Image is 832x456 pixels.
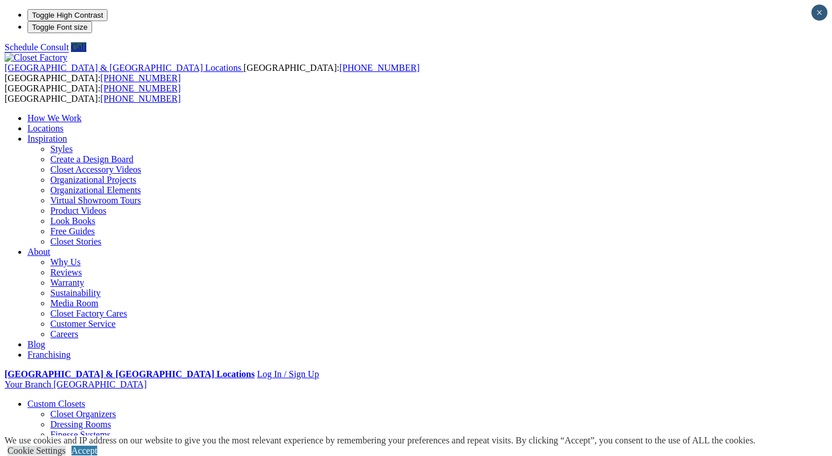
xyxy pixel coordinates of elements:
a: Why Us [50,257,81,267]
a: Blog [27,339,45,349]
a: Locations [27,123,63,133]
a: Call [71,42,86,52]
a: Franchising [27,350,71,359]
span: [GEOGRAPHIC_DATA] & [GEOGRAPHIC_DATA] Locations [5,63,241,73]
a: [PHONE_NUMBER] [101,94,181,103]
a: Virtual Showroom Tours [50,195,141,205]
span: Toggle Font size [32,23,87,31]
button: Toggle Font size [27,21,92,33]
a: Your Branch [GEOGRAPHIC_DATA] [5,379,147,389]
a: Dressing Rooms [50,419,111,429]
span: Toggle High Contrast [32,11,103,19]
a: Custom Closets [27,399,85,409]
a: Inspiration [27,134,67,143]
a: [PHONE_NUMBER] [101,83,181,93]
button: Toggle High Contrast [27,9,108,21]
a: [GEOGRAPHIC_DATA] & [GEOGRAPHIC_DATA] Locations [5,369,254,379]
a: Warranty [50,278,84,287]
a: Customer Service [50,319,116,329]
span: [GEOGRAPHIC_DATA] [53,379,146,389]
a: Log In / Sign Up [257,369,319,379]
a: Organizational Projects [50,175,136,185]
a: Free Guides [50,226,95,236]
a: About [27,247,50,257]
a: Closet Factory Cares [50,309,127,318]
a: Styles [50,144,73,154]
span: [GEOGRAPHIC_DATA]: [GEOGRAPHIC_DATA]: [5,83,181,103]
a: Media Room [50,298,98,308]
a: Create a Design Board [50,154,133,164]
button: Close [811,5,827,21]
span: Your Branch [5,379,51,389]
a: Finesse Systems [50,430,110,439]
a: Cookie Settings [7,446,66,455]
div: We use cookies and IP address on our website to give you the most relevant experience by remember... [5,435,755,446]
a: Reviews [50,267,82,277]
a: Closet Stories [50,237,101,246]
a: [PHONE_NUMBER] [101,73,181,83]
span: [GEOGRAPHIC_DATA]: [GEOGRAPHIC_DATA]: [5,63,420,83]
a: [PHONE_NUMBER] [339,63,419,73]
a: Look Books [50,216,95,226]
a: Schedule Consult [5,42,69,52]
a: Closet Accessory Videos [50,165,141,174]
a: Organizational Elements [50,185,141,195]
a: Accept [71,446,97,455]
a: How We Work [27,113,82,123]
a: Careers [50,329,78,339]
a: Sustainability [50,288,101,298]
a: Closet Organizers [50,409,116,419]
img: Closet Factory [5,53,67,63]
a: Product Videos [50,206,106,215]
a: [GEOGRAPHIC_DATA] & [GEOGRAPHIC_DATA] Locations [5,63,244,73]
